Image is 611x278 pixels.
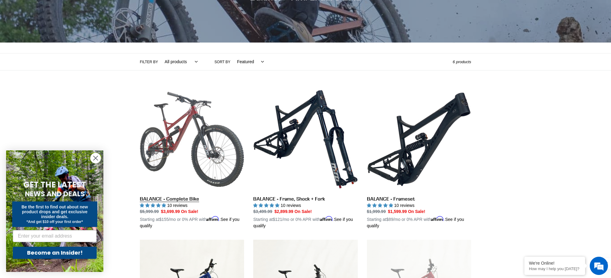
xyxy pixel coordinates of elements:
[140,59,158,65] label: Filter by
[25,189,85,199] span: NEWS AND DEALS
[90,153,101,163] button: Close dialog
[13,230,97,242] input: Enter your email address
[13,247,97,259] button: Become an Insider!
[22,204,88,219] span: Be the first to find out about new product drops and get exclusive insider deals.
[23,179,86,190] span: GET THE LATEST
[26,220,83,224] span: *And get $10 off your first order*
[529,266,581,271] p: How may I help you today?
[529,261,581,266] div: We're Online!
[453,60,471,64] span: 6 products
[215,59,230,65] label: Sort by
